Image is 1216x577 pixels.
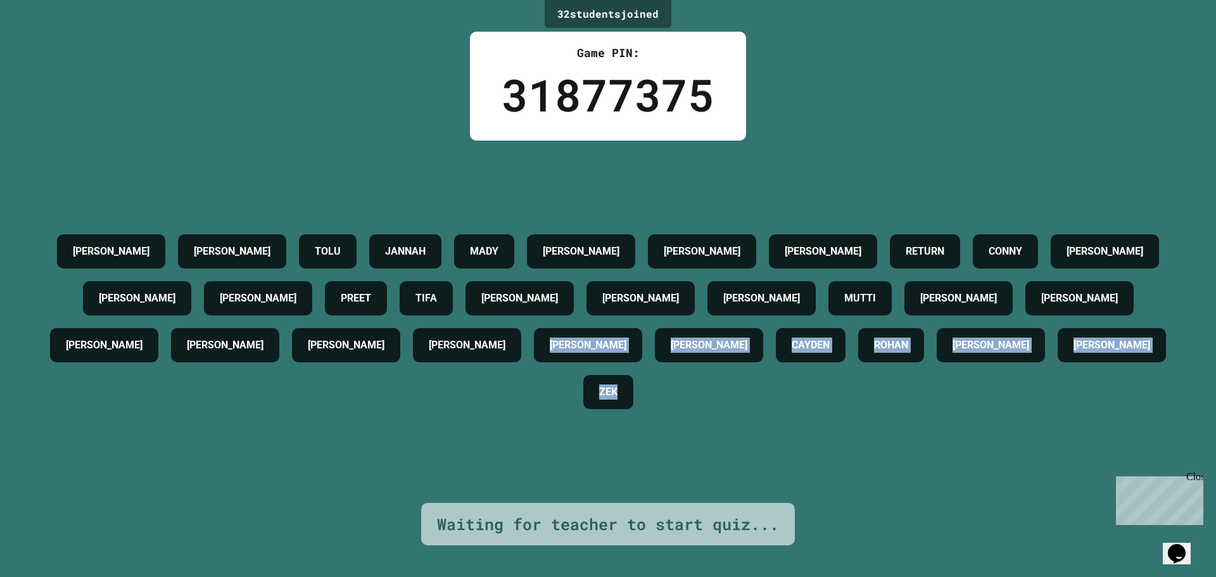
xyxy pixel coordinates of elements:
[308,338,384,353] h4: [PERSON_NAME]
[599,384,617,400] h4: ZEK
[792,338,830,353] h4: CAYDEN
[66,338,142,353] h4: [PERSON_NAME]
[664,244,740,259] h4: [PERSON_NAME]
[437,512,779,536] div: Waiting for teacher to start quiz...
[906,244,944,259] h4: RETURN
[844,291,876,306] h4: MUTTI
[385,244,426,259] h4: JANNAH
[187,338,263,353] h4: [PERSON_NAME]
[470,244,498,259] h4: MADY
[415,291,437,306] h4: TIFA
[723,291,800,306] h4: [PERSON_NAME]
[1073,338,1150,353] h4: [PERSON_NAME]
[874,338,908,353] h4: ROHAN
[194,244,270,259] h4: [PERSON_NAME]
[502,61,714,128] div: 31877375
[341,291,371,306] h4: PREET
[989,244,1022,259] h4: CONNY
[502,44,714,61] div: Game PIN:
[953,338,1029,353] h4: [PERSON_NAME]
[315,244,341,259] h4: TOLU
[785,244,861,259] h4: [PERSON_NAME]
[481,291,558,306] h4: [PERSON_NAME]
[73,244,149,259] h4: [PERSON_NAME]
[1163,526,1203,564] iframe: chat widget
[543,244,619,259] h4: [PERSON_NAME]
[550,338,626,353] h4: [PERSON_NAME]
[429,338,505,353] h4: [PERSON_NAME]
[1067,244,1143,259] h4: [PERSON_NAME]
[220,291,296,306] h4: [PERSON_NAME]
[671,338,747,353] h4: [PERSON_NAME]
[920,291,997,306] h4: [PERSON_NAME]
[1041,291,1118,306] h4: [PERSON_NAME]
[5,5,87,80] div: Chat with us now!Close
[602,291,679,306] h4: [PERSON_NAME]
[99,291,175,306] h4: [PERSON_NAME]
[1111,471,1203,525] iframe: chat widget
